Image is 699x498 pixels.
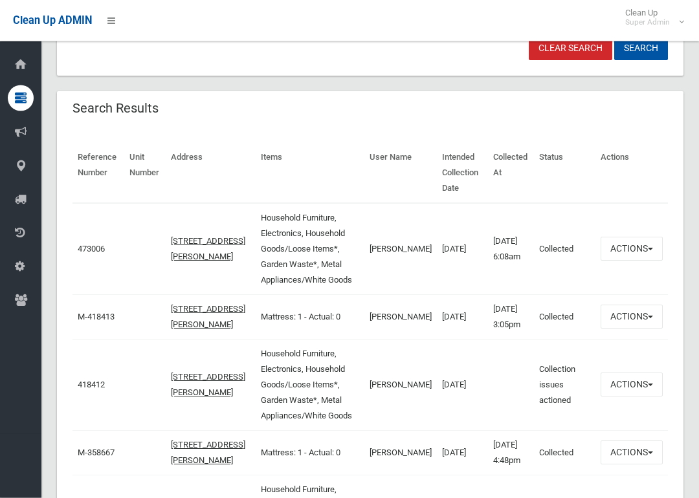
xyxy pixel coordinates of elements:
button: Actions [601,441,663,465]
td: Collected [534,204,595,296]
td: [PERSON_NAME] [364,204,437,296]
th: Items [256,144,364,204]
td: [DATE] [437,431,488,475]
a: [STREET_ADDRESS][PERSON_NAME] [171,440,245,466]
span: Clean Up ADMIN [13,14,92,27]
td: [PERSON_NAME] [364,295,437,340]
td: [DATE] [437,204,488,296]
td: Collected [534,431,595,475]
a: Clear Search [529,37,612,61]
th: Collected At [488,144,534,204]
td: Mattress: 1 - Actual: 0 [256,431,364,475]
td: [PERSON_NAME] [364,340,437,431]
td: [DATE] 3:05pm [488,295,534,340]
button: Actions [601,237,663,261]
a: M-358667 [78,448,115,458]
th: User Name [364,144,437,204]
td: [PERSON_NAME] [364,431,437,475]
small: Super Admin [625,17,670,27]
td: [DATE] [437,295,488,340]
td: [DATE] 6:08am [488,204,534,296]
th: Unit Number [124,144,166,204]
td: [DATE] 4:48pm [488,431,534,475]
td: Household Furniture, Electronics, Household Goods/Loose Items*, Garden Waste*, Metal Appliances/W... [256,204,364,296]
a: [STREET_ADDRESS][PERSON_NAME] [171,373,245,398]
button: Search [614,37,668,61]
th: Intended Collection Date [437,144,488,204]
a: M-418413 [78,312,115,322]
a: [STREET_ADDRESS][PERSON_NAME] [171,237,245,262]
td: Mattress: 1 - Actual: 0 [256,295,364,340]
a: 473006 [78,244,105,254]
td: Collection issues actioned [534,340,595,431]
th: Status [534,144,595,204]
span: Clean Up [619,8,683,27]
a: 418412 [78,380,105,390]
th: Actions [595,144,668,204]
a: [STREET_ADDRESS][PERSON_NAME] [171,305,245,330]
th: Address [166,144,256,204]
td: Collected [534,295,595,340]
td: Household Furniture, Electronics, Household Goods/Loose Items*, Garden Waste*, Metal Appliances/W... [256,340,364,431]
td: [DATE] [437,340,488,431]
button: Actions [601,305,663,329]
th: Reference Number [72,144,124,204]
button: Actions [601,373,663,397]
header: Search Results [57,96,174,122]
